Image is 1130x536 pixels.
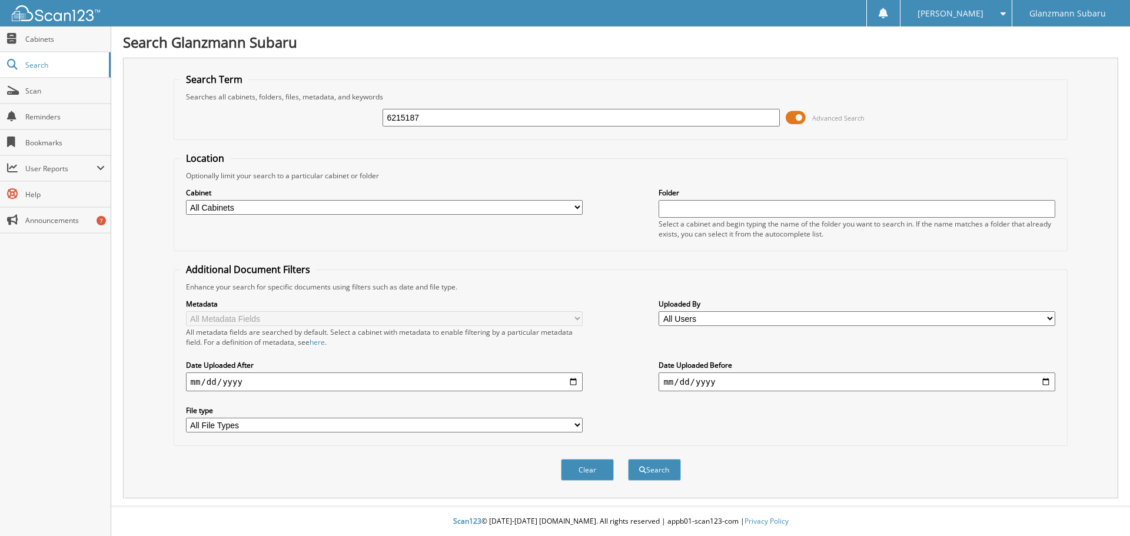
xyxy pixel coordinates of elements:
a: here [310,337,325,347]
span: Bookmarks [25,138,105,148]
label: Date Uploaded After [186,360,583,370]
img: scan123-logo-white.svg [12,5,100,21]
label: Cabinet [186,188,583,198]
label: Folder [659,188,1055,198]
legend: Additional Document Filters [180,263,316,276]
input: start [186,372,583,391]
div: Enhance your search for specific documents using filters such as date and file type. [180,282,1062,292]
button: Search [628,459,681,481]
span: Announcements [25,215,105,225]
label: Date Uploaded Before [659,360,1055,370]
h1: Search Glanzmann Subaru [123,32,1118,52]
div: Optionally limit your search to a particular cabinet or folder [180,171,1062,181]
a: Privacy Policy [745,516,789,526]
span: Search [25,60,103,70]
input: end [659,372,1055,391]
legend: Search Term [180,73,248,86]
span: Glanzmann Subaru [1029,10,1106,17]
div: Select a cabinet and begin typing the name of the folder you want to search in. If the name match... [659,219,1055,239]
span: Help [25,189,105,199]
span: User Reports [25,164,97,174]
span: Cabinets [25,34,105,44]
button: Clear [561,459,614,481]
span: Advanced Search [812,114,865,122]
span: [PERSON_NAME] [918,10,983,17]
span: Reminders [25,112,105,122]
div: 7 [97,216,106,225]
label: Uploaded By [659,299,1055,309]
span: Scan123 [453,516,481,526]
label: Metadata [186,299,583,309]
label: File type [186,405,583,415]
div: All metadata fields are searched by default. Select a cabinet with metadata to enable filtering b... [186,327,583,347]
div: Searches all cabinets, folders, files, metadata, and keywords [180,92,1062,102]
legend: Location [180,152,230,165]
span: Scan [25,86,105,96]
div: © [DATE]-[DATE] [DOMAIN_NAME]. All rights reserved | appb01-scan123-com | [111,507,1130,536]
